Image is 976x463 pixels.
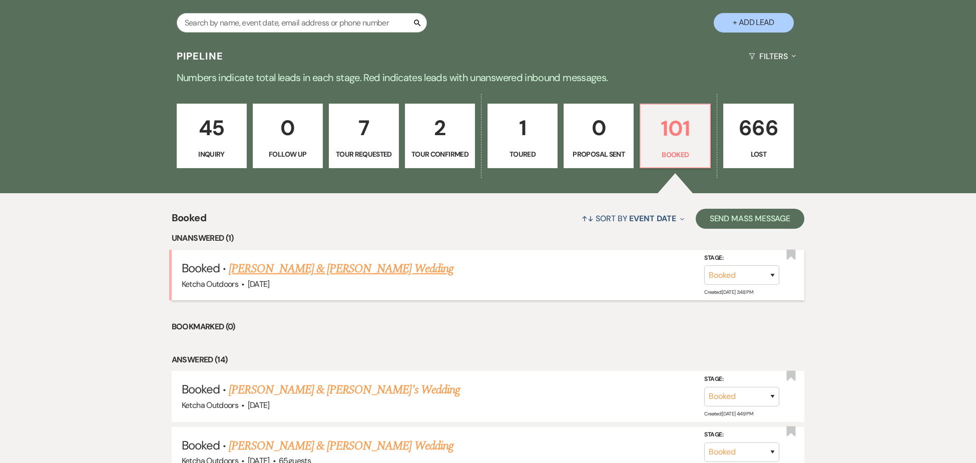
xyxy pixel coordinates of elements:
span: [DATE] [248,279,270,289]
label: Stage: [704,429,779,440]
a: 2Tour Confirmed [405,104,475,169]
span: Booked [182,260,220,276]
p: 0 [259,111,316,145]
p: Inquiry [183,149,240,160]
span: Created: [DATE] 3:48 PM [704,289,753,295]
a: [PERSON_NAME] & [PERSON_NAME] Wedding [229,260,453,278]
p: Lost [730,149,787,160]
label: Stage: [704,374,779,385]
p: Toured [494,149,551,160]
p: 7 [335,111,392,145]
span: Ketcha Outdoors [182,279,238,289]
li: Bookmarked (0) [172,320,805,333]
p: 666 [730,111,787,145]
p: Tour Requested [335,149,392,160]
span: Event Date [629,213,676,224]
li: Unanswered (1) [172,232,805,245]
p: 101 [647,112,704,145]
span: [DATE] [248,400,270,410]
button: Send Mass Message [696,209,805,229]
p: Tour Confirmed [411,149,468,160]
a: 101Booked [640,104,711,169]
h3: Pipeline [177,49,224,63]
li: Answered (14) [172,353,805,366]
span: Booked [172,210,206,232]
a: 1Toured [487,104,558,169]
span: Ketcha Outdoors [182,400,238,410]
span: ↑↓ [582,213,594,224]
p: 2 [411,111,468,145]
p: Follow Up [259,149,316,160]
a: 0Proposal Sent [564,104,634,169]
span: Created: [DATE] 4:49 PM [704,410,753,416]
a: 7Tour Requested [329,104,399,169]
label: Stage: [704,253,779,264]
a: 666Lost [723,104,793,169]
a: [PERSON_NAME] & [PERSON_NAME]'s Wedding [229,381,460,399]
button: Filters [745,43,799,70]
p: 45 [183,111,240,145]
button: Sort By Event Date [578,205,688,232]
a: [PERSON_NAME] & [PERSON_NAME] Wedding [229,437,453,455]
input: Search by name, event date, email address or phone number [177,13,427,33]
p: 1 [494,111,551,145]
span: Booked [182,381,220,397]
p: Numbers indicate total leads in each stage. Red indicates leads with unanswered inbound messages. [128,70,848,86]
span: Booked [182,437,220,453]
p: Booked [647,149,704,160]
p: 0 [570,111,627,145]
a: 45Inquiry [177,104,247,169]
p: Proposal Sent [570,149,627,160]
a: 0Follow Up [253,104,323,169]
button: + Add Lead [714,13,794,33]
